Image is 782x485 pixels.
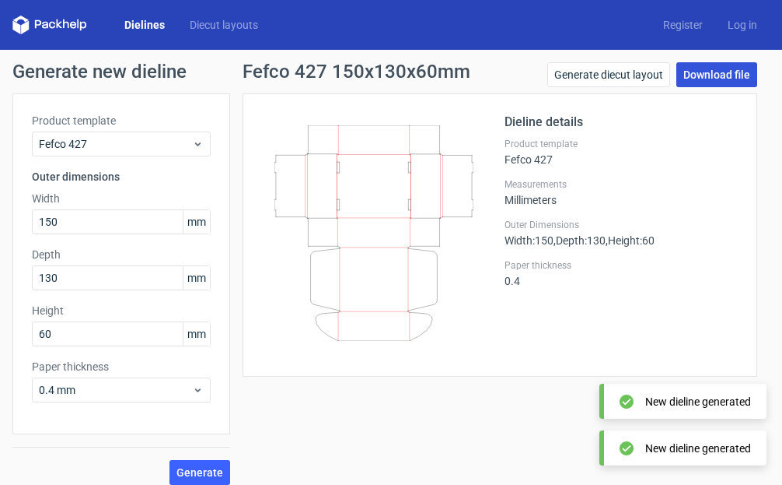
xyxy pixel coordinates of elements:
[32,303,211,318] label: Height
[547,62,670,87] a: Generate diecut layout
[504,113,738,132] h2: Dieline details
[12,62,770,81] h1: Generate new dieline
[183,322,210,346] span: mm
[32,169,211,185] h3: Outer dimensions
[32,113,211,128] label: Product template
[504,178,738,191] label: Measurements
[504,178,738,206] div: Millimeters
[39,382,192,398] span: 0.4 mm
[504,138,738,166] div: Fefco 427
[112,17,177,33] a: Dielines
[553,234,606,247] span: , Depth : 130
[243,62,470,81] h1: Fefco 427 150x130x60mm
[183,210,210,234] span: mm
[645,394,751,409] div: New dieline generated
[504,219,738,231] label: Outer Dimensions
[651,17,715,33] a: Register
[32,359,211,374] label: Paper thickness
[32,191,211,206] label: Width
[504,138,738,150] label: Product template
[676,62,757,87] a: Download file
[606,234,655,247] span: , Height : 60
[183,266,210,290] span: mm
[504,234,553,247] span: Width : 150
[504,259,738,287] div: 0.4
[715,17,770,33] a: Log in
[169,460,230,485] button: Generate
[39,136,192,152] span: Fefco 427
[176,467,223,478] span: Generate
[504,259,738,272] label: Paper thickness
[177,17,271,33] a: Diecut layouts
[32,247,211,262] label: Depth
[645,441,751,456] div: New dieline generated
